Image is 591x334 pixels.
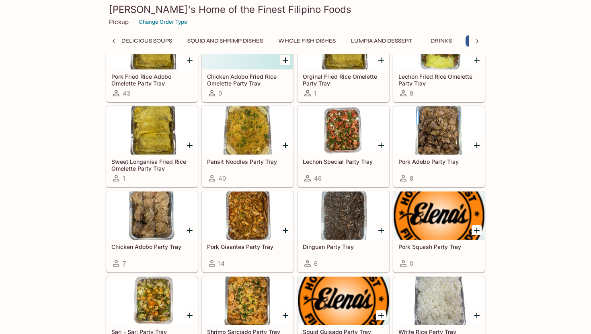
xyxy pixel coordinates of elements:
button: Delicious Soups [117,35,176,47]
div: Pork Gisantes Party Tray [202,191,293,240]
div: Pork Fried Rice Adobo Omelette Party Tray [107,21,197,69]
button: Add Pork Fried Rice Adobo Omelette Party Tray [185,55,195,65]
h5: Lechon Fried Rice Omelette Party Tray [398,73,480,86]
a: Pork Adobo Party Tray8 [393,106,485,187]
div: Chicken Adobo Party Tray [107,191,197,240]
h5: Chicken Adobo Party Tray [111,243,193,250]
span: 7 [123,260,126,267]
h5: Lechon Special Party Tray [303,158,384,165]
button: Add White Rice Party Tray [472,310,482,320]
p: Pickup [109,18,129,26]
a: Lechon Special Party Tray46 [298,106,389,187]
span: 46 [314,175,322,182]
button: Change Order Type [135,16,191,28]
h5: Orginal Fried Rice Omelette Party Tray [303,73,384,86]
div: Lechon Fried Rice Omelette Party Tray [394,21,484,69]
div: Sweet Longanisa Fried Rice Omelette Party Tray [107,106,197,155]
div: Pork Squash Party Tray [394,191,484,240]
span: 0 [410,260,413,267]
a: Lechon Fried Rice Omelette Party Tray8 [393,21,485,102]
button: Add Sweet Longanisa Fried Rice Omelette Party Tray [185,140,195,150]
button: Add Pork Gisantes Party Tray [280,225,290,235]
h5: Pork Fried Rice Adobo Omelette Party Tray [111,73,193,86]
a: Orginal Fried Rice Omelette Party Tray1 [298,21,389,102]
button: Lumpia and Dessert [347,35,417,47]
h5: Sweet Longanisa Fried Rice Omelette Party Tray [111,158,193,171]
h3: [PERSON_NAME]'s Home of the Finest Filipino Foods [109,3,482,16]
button: Add Chicken Adobo Fried Rice Omelette Party Tray [280,55,290,65]
button: Add Lechon Special Party Tray [376,140,386,150]
button: Add Sari - Sari Party Tray [185,310,195,320]
button: Add Pansit Noodles Party Tray [280,140,290,150]
span: 40 [218,175,226,182]
div: Pansit Noodles Party Tray [202,106,293,155]
div: Orginal Fried Rice Omelette Party Tray [298,21,389,69]
button: Add Dinguan Party Tray [376,225,386,235]
button: Add Lechon Fried Rice Omelette Party Tray [472,55,482,65]
a: Chicken Adobo Fried Rice Omelette Party Tray0 [202,21,293,102]
div: Dinguan Party Tray [298,191,389,240]
button: Add Pork Adobo Party Tray [472,140,482,150]
h5: Pork Adobo Party Tray [398,158,480,165]
div: Lechon Special Party Tray [298,106,389,155]
a: Pansit Noodles Party Tray40 [202,106,293,187]
div: Squid Guisado Party Tray [298,277,389,325]
span: 6 [314,260,318,267]
a: Pork Squash Party Tray0 [393,191,485,272]
button: Squid and Shrimp Dishes [183,35,267,47]
span: 43 [123,90,130,97]
button: Catering Pan Orders [466,35,540,47]
button: Add Orginal Fried Rice Omelette Party Tray [376,55,386,65]
h5: Pork Gisantes Party Tray [207,243,288,250]
span: 8 [410,175,413,182]
h5: Dinguan Party Tray [303,243,384,250]
a: Dinguan Party Tray6 [298,191,389,272]
button: Add Shrimp Sarciado Party Tray [280,310,290,320]
button: Add Squid Guisado Party Tray [376,310,386,320]
h5: Pork Squash Party Tray [398,243,480,250]
h5: Pansit Noodles Party Tray [207,158,288,165]
button: Add Chicken Adobo Party Tray [185,225,195,235]
h5: Chicken Adobo Fried Rice Omelette Party Tray [207,73,288,86]
span: 1 [123,175,125,182]
a: Pork Gisantes Party Tray14 [202,191,293,272]
span: 14 [218,260,225,267]
a: Pork Fried Rice Adobo Omelette Party Tray43 [106,21,198,102]
div: Shrimp Sarciado Party Tray [202,277,293,325]
div: Pork Adobo Party Tray [394,106,484,155]
div: White Rice Party Tray [394,277,484,325]
div: Sari - Sari Party Tray [107,277,197,325]
a: Chicken Adobo Party Tray7 [106,191,198,272]
span: 1 [314,90,316,97]
button: Add Pork Squash Party Tray [472,225,482,235]
a: Sweet Longanisa Fried Rice Omelette Party Tray1 [106,106,198,187]
span: 0 [218,90,222,97]
span: 8 [410,90,413,97]
button: Drinks [423,35,459,47]
button: Whole Fish Dishes [274,35,340,47]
